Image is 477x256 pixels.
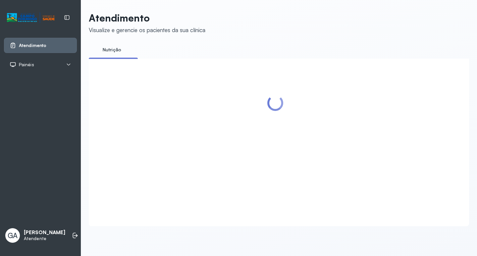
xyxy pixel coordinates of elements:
div: Visualize e gerencie os pacientes da sua clínica [89,26,205,33]
span: Atendimento [19,43,46,48]
p: Atendimento [89,12,205,24]
a: Atendimento [10,42,71,49]
span: Painéis [19,62,34,68]
img: Logotipo do estabelecimento [7,12,55,23]
p: [PERSON_NAME] [24,230,65,236]
p: Atendente [24,236,65,241]
a: Nutrição [89,44,135,55]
